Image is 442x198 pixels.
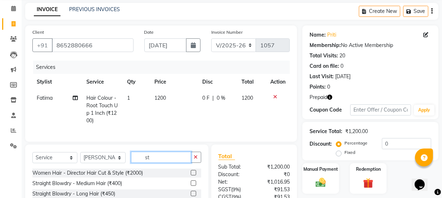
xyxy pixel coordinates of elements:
[327,83,330,91] div: 0
[32,38,53,52] button: +91
[131,152,191,163] input: Search or Scan
[414,105,434,115] button: Apply
[344,149,355,156] label: Fixed
[254,163,295,171] div: ₹1,200.00
[310,42,341,49] div: Membership:
[32,74,82,90] th: Stylist
[344,140,367,146] label: Percentage
[412,169,435,191] iframe: chat widget
[32,190,115,198] div: Straight Blowdry - Long Hair (₹450)
[310,128,342,135] div: Service Total:
[310,106,350,114] div: Coupon Code
[403,6,428,17] button: Save
[350,104,411,115] input: Enter Offer / Coupon Code
[310,52,338,60] div: Total Visits:
[69,6,120,13] a: PREVIOUS INVOICES
[327,31,336,39] a: Priti
[217,94,225,102] span: 0 %
[242,95,253,101] span: 1200
[154,95,166,101] span: 1200
[310,62,339,70] div: Card on file:
[254,186,295,193] div: ₹91.53
[52,38,134,52] input: Search by Name/Mobile/Email/Code
[310,31,326,39] div: Name:
[211,29,243,36] label: Invoice Number
[32,169,143,177] div: Women Hair - Director Hair Cut & Style (₹2000)
[198,74,237,90] th: Disc
[310,94,327,101] span: Prepaid
[218,152,235,160] span: Total
[359,6,400,17] button: Create New
[150,74,198,90] th: Price
[310,73,334,80] div: Last Visit:
[213,171,254,178] div: Discount:
[254,171,295,178] div: ₹0
[82,74,123,90] th: Service
[127,95,130,101] span: 1
[202,94,209,102] span: 0 F
[310,42,431,49] div: No Active Membership
[86,95,118,124] span: Hair Colour - Root Touch Up 1 Inch (₹1200)
[339,52,345,60] div: 20
[345,128,368,135] div: ₹1,200.00
[33,61,295,74] div: Services
[144,29,154,36] label: Date
[254,178,295,186] div: ₹1,016.95
[233,187,240,192] span: 9%
[340,62,343,70] div: 0
[218,186,231,193] span: SGST
[356,166,381,173] label: Redemption
[212,94,214,102] span: |
[360,177,376,189] img: _gift.svg
[335,73,351,80] div: [DATE]
[310,83,326,91] div: Points:
[213,163,254,171] div: Sub Total:
[310,140,332,148] div: Discount:
[32,29,44,36] label: Client
[37,95,53,101] span: Fatima
[312,177,329,189] img: _cash.svg
[237,74,266,90] th: Total
[213,186,254,193] div: ( )
[32,180,122,187] div: Straight Blowdry - Medium Hair (₹400)
[213,178,254,186] div: Net:
[123,74,150,90] th: Qty
[34,3,60,16] a: INVOICE
[266,74,290,90] th: Action
[303,166,338,173] label: Manual Payment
